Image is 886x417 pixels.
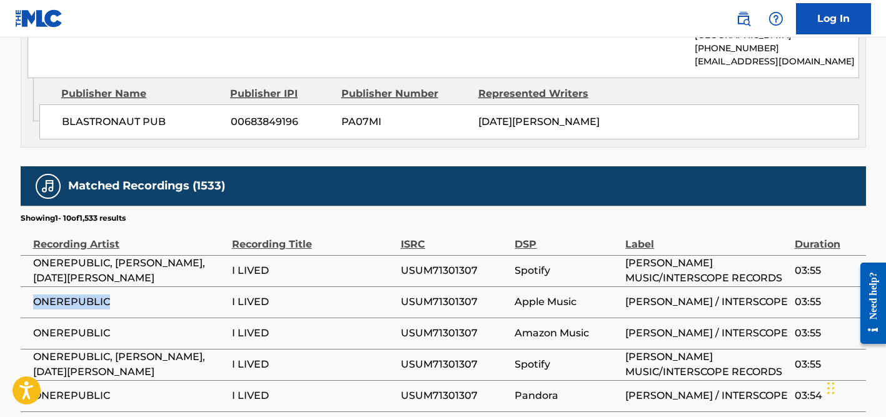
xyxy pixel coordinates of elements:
h5: Matched Recordings (1533) [68,179,225,193]
span: ONEREPUBLIC [33,388,226,403]
div: Represented Writers [478,86,606,101]
iframe: Chat Widget [823,357,886,417]
span: 00683849196 [231,114,332,129]
a: Public Search [731,6,756,31]
span: I LIVED [232,263,395,278]
span: ONEREPUBLIC [33,294,226,309]
span: I LIVED [232,357,395,372]
div: ISRC [401,224,508,252]
img: search [736,11,751,26]
span: USUM71301307 [401,357,508,372]
span: 03:55 [795,263,860,278]
span: I LIVED [232,294,395,309]
div: Help [763,6,788,31]
div: Publisher IPI [230,86,332,101]
img: MLC Logo [15,9,63,28]
p: [EMAIL_ADDRESS][DOMAIN_NAME] [695,55,858,68]
span: Spotify [515,263,619,278]
span: USUM71301307 [401,263,508,278]
span: Amazon Music [515,326,619,341]
div: Label [625,224,788,252]
span: USUM71301307 [401,294,508,309]
span: ONEREPUBLIC, [PERSON_NAME], [DATE][PERSON_NAME] [33,256,226,286]
img: Matched Recordings [41,179,56,194]
span: USUM71301307 [401,388,508,403]
div: Publisher Name [61,86,221,101]
span: 03:55 [795,357,860,372]
span: 03:55 [795,294,860,309]
span: [PERSON_NAME] MUSIC/INTERSCOPE RECORDS [625,256,788,286]
span: 03:55 [795,326,860,341]
div: Drag [827,369,835,407]
div: Recording Title [232,224,395,252]
span: ONEREPUBLIC [33,326,226,341]
span: PA07MI [341,114,469,129]
img: help [768,11,783,26]
span: Spotify [515,357,619,372]
div: Publisher Number [341,86,469,101]
div: DSP [515,224,619,252]
span: [PERSON_NAME] / INTERSCOPE [625,388,788,403]
span: USUM71301307 [401,326,508,341]
p: Showing 1 - 10 of 1,533 results [21,213,126,224]
span: BLASTRONAUT PUB [62,114,221,129]
p: [PHONE_NUMBER] [695,42,858,55]
span: [DATE][PERSON_NAME] [478,116,600,128]
span: I LIVED [232,388,395,403]
span: [PERSON_NAME] / INTERSCOPE [625,326,788,341]
div: Duration [795,224,860,252]
span: Apple Music [515,294,619,309]
span: ONEREPUBLIC, [PERSON_NAME], [DATE][PERSON_NAME] [33,349,226,379]
iframe: Resource Center [851,253,886,353]
span: Pandora [515,388,619,403]
span: [PERSON_NAME] MUSIC/INTERSCOPE RECORDS [625,349,788,379]
a: Log In [796,3,871,34]
span: I LIVED [232,326,395,341]
div: Recording Artist [33,224,226,252]
span: 03:54 [795,388,860,403]
span: [PERSON_NAME] / INTERSCOPE [625,294,788,309]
